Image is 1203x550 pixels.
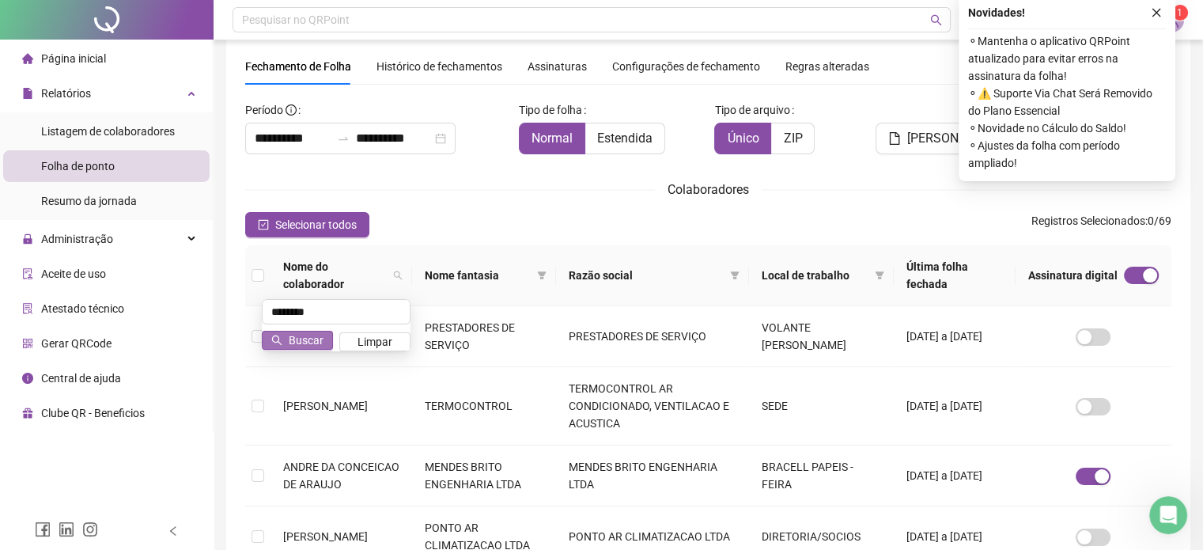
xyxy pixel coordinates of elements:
[41,337,112,350] span: Gerar QRCode
[41,87,91,100] span: Relatórios
[286,104,297,116] span: info-circle
[930,14,942,26] span: search
[968,4,1025,21] span: Novidades !
[258,219,269,230] span: check-square
[872,264,887,287] span: filter
[22,88,33,99] span: file
[275,216,357,233] span: Selecionar todos
[22,233,33,245] span: lock
[22,338,33,349] span: qrcode
[968,137,1166,172] span: ⚬ Ajustes da folha com período ampliado!
[532,131,573,146] span: Normal
[412,367,555,446] td: TERMOCONTROL
[357,333,392,351] span: Limpar
[730,271,740,280] span: filter
[749,446,894,506] td: BRACELL PAPEIS - FEIRA
[289,332,323,349] span: Buscar
[22,408,33,419] span: gift
[262,331,333,350] button: Buscar
[41,52,106,65] span: Página inicial
[1031,212,1171,237] span: : 0 / 69
[597,131,653,146] span: Estendida
[907,129,1002,148] span: [PERSON_NAME]
[412,446,555,506] td: MENDES BRITO ENGENHARIA LTDA
[894,367,1016,446] td: [DATE] a [DATE]
[22,53,33,64] span: home
[783,131,802,146] span: ZIP
[339,332,410,351] button: Limpar
[376,60,502,73] span: Histórico de fechamentos
[271,335,282,346] span: search
[35,522,51,537] span: facebook
[785,61,869,72] span: Regras alteradas
[968,119,1166,137] span: ⚬ Novidade no Cálculo do Saldo!
[714,101,789,119] span: Tipo de arquivo
[41,407,145,419] span: Clube QR - Beneficios
[749,306,894,367] td: VOLANTE [PERSON_NAME]
[762,267,868,284] span: Local de trabalho
[412,306,555,367] td: PRESTADORES DE SERVIÇO
[668,182,749,197] span: Colaboradores
[168,525,179,537] span: left
[556,306,749,367] td: PRESTADORES DE SERVIÇO
[1177,7,1182,18] span: 1
[59,522,74,537] span: linkedin
[283,461,399,491] span: ANDRE DA CONCEICAO DE ARAUJO
[519,101,582,119] span: Tipo de folha
[968,85,1166,119] span: ⚬ ⚠️ Suporte Via Chat Será Removido do Plano Essencial
[283,258,387,293] span: Nome do colaborador
[245,212,369,237] button: Selecionar todos
[1028,267,1118,284] span: Assinatura digital
[41,267,106,280] span: Aceite de uso
[1172,5,1188,21] sup: Atualize o seu contato no menu Meus Dados
[537,271,547,280] span: filter
[41,372,121,385] span: Central de ajuda
[1149,496,1187,534] iframe: Intercom live chat
[875,271,884,280] span: filter
[390,255,406,296] span: search
[528,61,587,72] span: Assinaturas
[749,367,894,446] td: SEDE
[22,268,33,279] span: audit
[894,245,1016,306] th: Última folha fechada
[283,530,368,543] span: [PERSON_NAME]
[612,61,760,72] span: Configurações de fechamento
[556,367,749,446] td: TERMOCONTROL AR CONDICIONADO, VENTILACAO E ACUSTICA
[894,446,1016,506] td: [DATE] a [DATE]
[82,522,98,537] span: instagram
[337,132,350,145] span: to
[425,267,530,284] span: Nome fantasia
[1151,7,1162,18] span: close
[876,123,1015,154] button: [PERSON_NAME]
[888,132,901,145] span: file
[393,271,403,280] span: search
[41,195,137,207] span: Resumo da jornada
[41,302,124,315] span: Atestado técnico
[534,264,550,287] span: filter
[41,233,113,245] span: Administração
[245,60,351,73] span: Fechamento de Folha
[22,373,33,384] span: info-circle
[41,125,175,138] span: Listagem de colaboradores
[727,131,758,146] span: Único
[22,303,33,314] span: solution
[894,306,1016,367] td: [DATE] a [DATE]
[569,267,724,284] span: Razão social
[41,160,115,173] span: Folha de ponto
[245,104,283,116] span: Período
[556,446,749,506] td: MENDES BRITO ENGENHARIA LTDA
[1031,214,1145,227] span: Registros Selecionados
[337,132,350,145] span: swap-right
[727,264,743,287] span: filter
[968,32,1166,85] span: ⚬ Mantenha o aplicativo QRPoint atualizado para evitar erros na assinatura da folha!
[283,400,368,412] span: [PERSON_NAME]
